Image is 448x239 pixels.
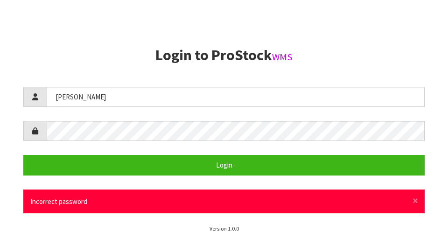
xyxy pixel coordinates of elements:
[47,87,425,107] input: Username
[413,194,418,207] span: ×
[23,155,425,175] button: Login
[210,225,239,232] small: Version 1.0.0
[272,51,293,63] small: WMS
[23,47,425,63] h2: Login to ProStock
[30,197,87,206] span: Incorrect password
